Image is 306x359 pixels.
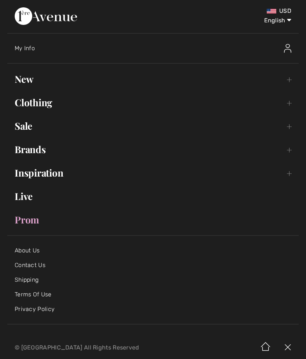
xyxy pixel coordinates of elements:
[15,345,181,350] p: © [GEOGRAPHIC_DATA] All Rights Reserved
[277,336,299,359] img: X
[7,95,299,111] a: Clothing
[15,306,55,312] a: Privacy Policy
[15,37,299,60] a: My InfoMy Info
[15,336,262,343] h3: We Are Social!
[15,276,39,283] a: Shipping
[7,212,299,228] a: Prom
[7,141,299,158] a: Brands
[7,188,299,204] a: Live
[15,262,45,269] a: Contact Us
[15,7,77,25] img: 1ère Avenue
[15,291,52,298] a: Terms Of Use
[15,247,40,254] a: About Us
[181,7,291,15] div: USD
[7,118,299,134] a: Sale
[255,336,277,359] img: Home
[15,45,35,52] span: My Info
[284,44,291,53] img: My Info
[7,165,299,181] a: Inspiration
[7,71,299,87] a: New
